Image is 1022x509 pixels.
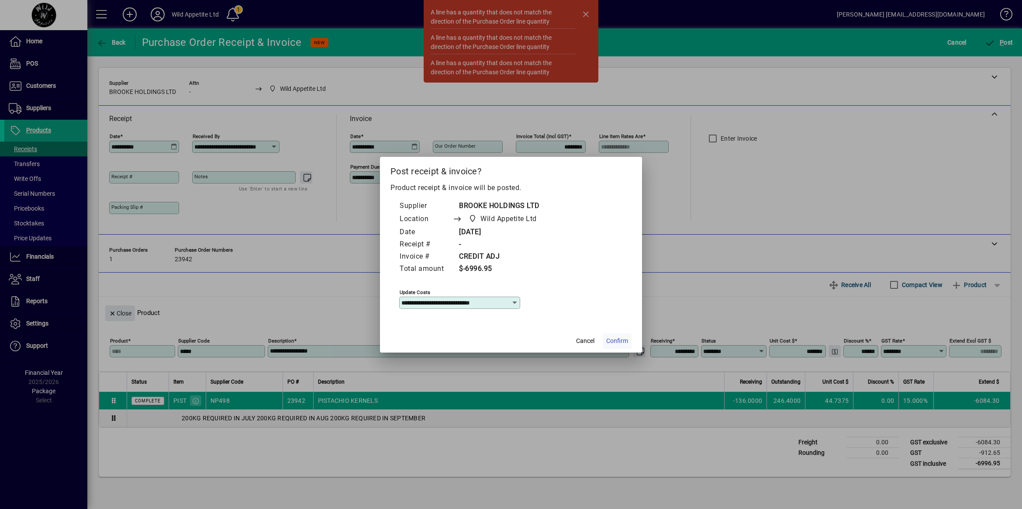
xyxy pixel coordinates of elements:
[452,200,553,212] td: BROOKE HOLDINGS LTD
[603,333,632,349] button: Confirm
[452,251,553,263] td: CREDIT ADJ
[606,336,628,346] span: Confirm
[480,214,537,224] span: Wild Appetite Ltd
[576,336,594,346] span: Cancel
[399,239,452,251] td: Receipt #
[452,263,553,275] td: $-6996.95
[571,333,599,349] button: Cancel
[452,239,553,251] td: -
[399,226,452,239] td: Date
[466,213,540,225] span: Wild Appetite Ltd
[400,289,430,295] mat-label: Update costs
[452,226,553,239] td: [DATE]
[399,263,452,275] td: Total amount
[399,200,452,212] td: Supplier
[380,157,642,182] h2: Post receipt & invoice?
[399,212,452,226] td: Location
[390,183,632,193] p: Product receipt & invoice will be posted.
[399,251,452,263] td: Invoice #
